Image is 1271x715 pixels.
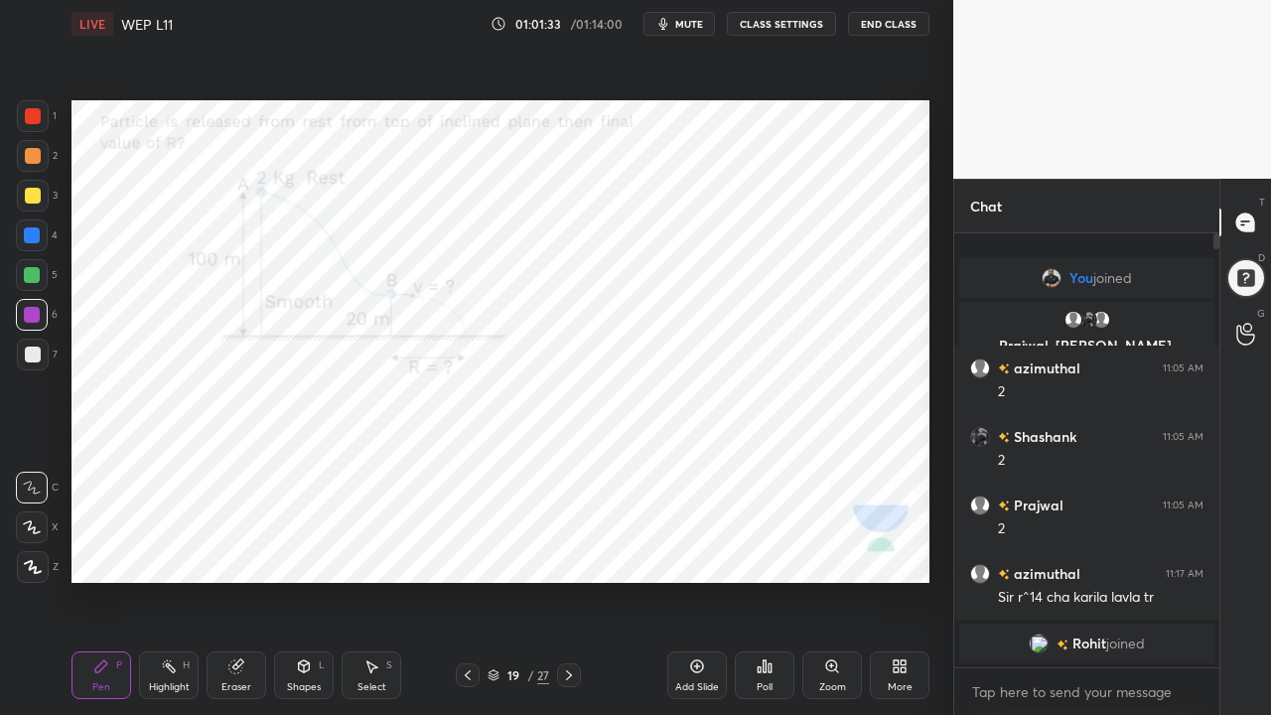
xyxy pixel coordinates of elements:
img: 3 [970,427,990,447]
img: 3 [1077,310,1097,330]
img: 13743b0af8ac47088b4dc21eba1d392f.jpg [1042,268,1061,288]
h6: azimuthal [1010,357,1080,378]
span: You [1069,270,1093,286]
div: 11:17 AM [1166,568,1203,580]
button: mute [643,12,715,36]
div: Select [357,682,386,692]
img: no-rating-badge.077c3623.svg [998,500,1010,511]
p: G [1257,306,1265,321]
button: CLASS SETTINGS [727,12,836,36]
img: default.png [970,564,990,584]
div: 7 [17,339,58,370]
div: 5 [16,259,58,291]
h4: WEP L11 [121,15,173,34]
span: Rohit [1072,636,1106,651]
img: default.png [1063,310,1083,330]
div: Highlight [149,682,190,692]
h6: Shashank [1010,426,1076,447]
div: Poll [757,682,773,692]
img: default.png [970,496,990,515]
div: S [386,660,392,670]
img: default.png [1091,310,1111,330]
div: 11:05 AM [1163,500,1203,511]
div: Shapes [287,682,321,692]
img: no-rating-badge.077c3623.svg [998,363,1010,374]
div: Pen [92,682,110,692]
div: 3 [17,180,58,212]
img: no-rating-badge.077c3623.svg [998,569,1010,580]
span: mute [675,17,703,31]
div: 11:05 AM [1163,431,1203,443]
div: Zoom [819,682,846,692]
div: 2 [998,519,1203,539]
div: Add Slide [675,682,719,692]
img: default.png [970,358,990,378]
div: 11:05 AM [1163,362,1203,374]
div: 1 [17,100,57,132]
p: D [1258,250,1265,265]
div: X [16,511,59,543]
img: 3 [1029,634,1049,653]
div: More [888,682,913,692]
div: 19 [503,669,523,681]
div: 2 [17,140,58,172]
div: P [116,660,122,670]
img: no-rating-badge.077c3623.svg [998,432,1010,443]
p: Chat [954,180,1018,232]
h6: Prajwal [1010,495,1063,515]
div: L [319,660,325,670]
div: Sir r^14 cha karila lavla tr [998,588,1203,608]
div: 2 [998,382,1203,402]
button: End Class [848,12,929,36]
div: Z [17,551,59,583]
div: C [16,472,59,503]
span: joined [1093,270,1132,286]
div: LIVE [71,12,113,36]
div: / [527,669,533,681]
p: T [1259,195,1265,210]
div: 27 [537,666,549,684]
h6: azimuthal [1010,563,1080,584]
img: no-rating-badge.077c3623.svg [1057,640,1068,650]
span: joined [1106,636,1145,651]
div: 4 [16,219,58,251]
div: 2 [998,451,1203,471]
div: Eraser [221,682,251,692]
div: H [183,660,190,670]
div: grid [954,254,1219,667]
div: 6 [16,299,58,331]
p: Prajwal, [PERSON_NAME], azimuthal [971,338,1202,369]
